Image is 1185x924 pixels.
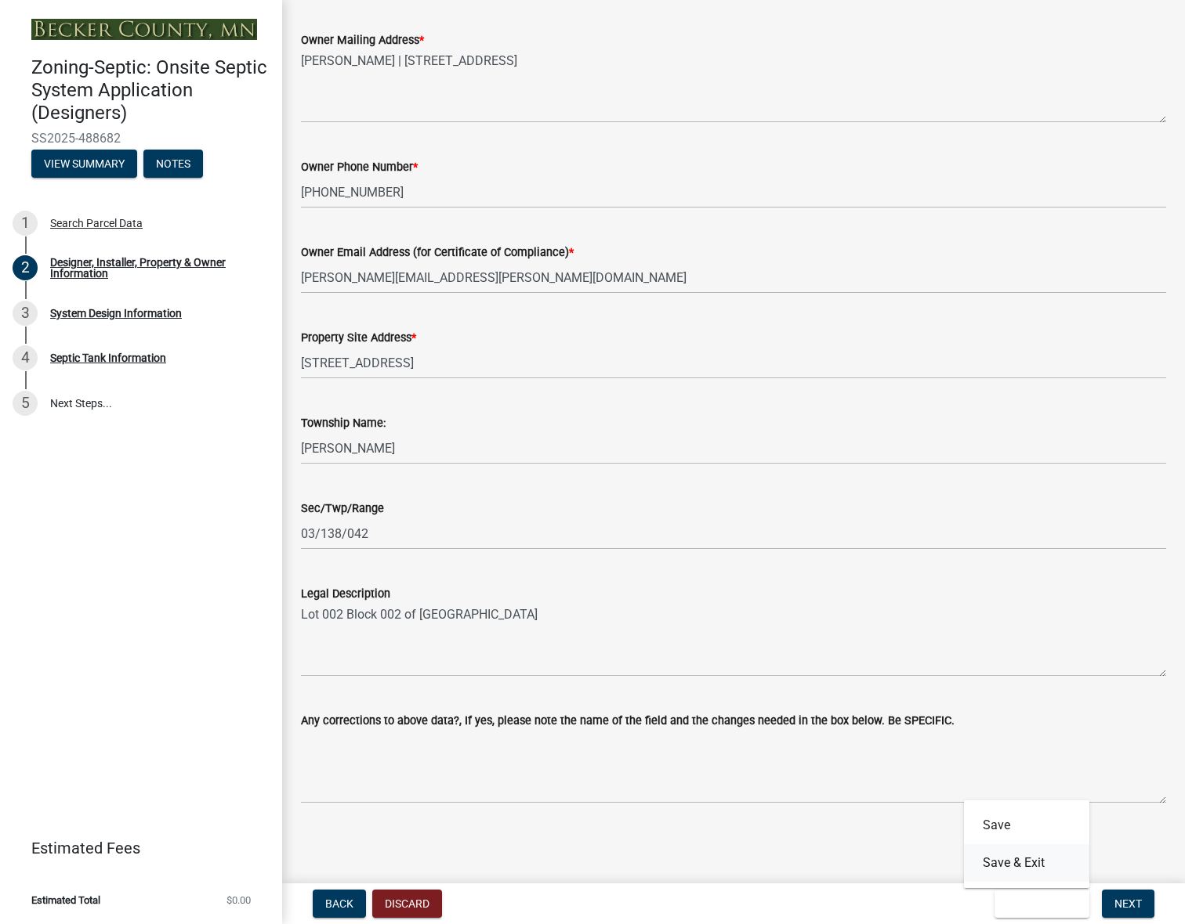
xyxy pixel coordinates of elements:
div: 4 [13,345,38,370]
button: Save [964,807,1089,844]
label: Any corrections to above data?, If yes, please note the name of the field and the changes needed ... [301,716,955,727]
button: Discard [372,890,442,918]
span: $0.00 [226,895,251,905]
div: 1 [13,211,38,236]
div: System Design Information [50,308,182,319]
div: Save & Exit [964,800,1089,888]
button: Back [313,890,366,918]
label: Property Site Address [301,333,416,344]
label: Township Name: [301,418,386,429]
wm-modal-confirm: Notes [143,158,203,171]
span: Save & Exit [1007,897,1067,910]
a: Estimated Fees [13,832,257,864]
label: Legal Description [301,589,390,600]
div: 2 [13,255,38,280]
button: Save & Exit [995,890,1089,918]
button: Next [1102,890,1154,918]
div: 5 [13,391,38,416]
div: Designer, Installer, Property & Owner Information [50,257,257,279]
img: Becker County, Minnesota [31,19,257,40]
label: Sec/Twp/Range [301,504,384,514]
span: SS2025-488682 [31,131,251,146]
span: Back [325,897,353,910]
button: Save & Exit [964,844,1089,882]
div: 3 [13,301,38,326]
span: Estimated Total [31,895,100,905]
button: Notes [143,150,203,178]
div: Search Parcel Data [50,218,143,229]
label: Owner Email Address (for Certificate of Compliance) [301,247,574,258]
button: View Summary [31,150,137,178]
div: Septic Tank Information [50,352,166,363]
label: Owner Mailing Address [301,35,424,46]
span: Next [1114,897,1142,910]
wm-modal-confirm: Summary [31,158,137,171]
h4: Zoning-Septic: Onsite Septic System Application (Designers) [31,56,270,124]
label: Owner Phone Number [301,162,418,173]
